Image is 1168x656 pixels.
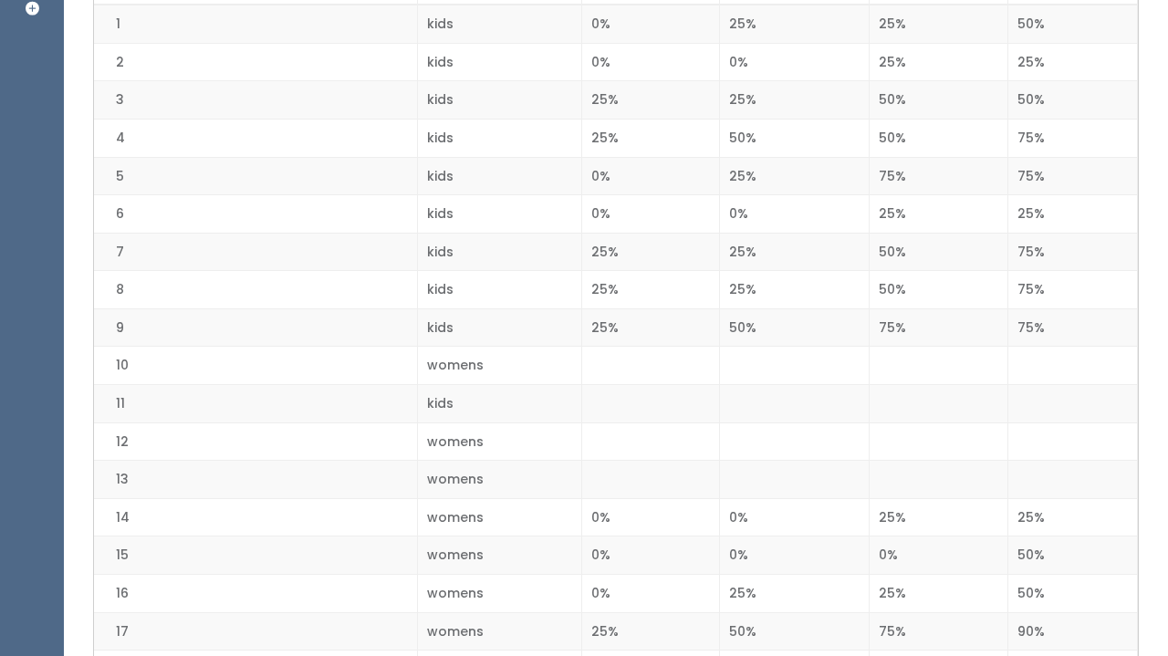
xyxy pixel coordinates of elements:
td: 75% [870,157,1008,195]
td: 25% [719,271,870,309]
td: 12 [94,422,418,461]
td: 0% [581,5,719,43]
td: 8 [94,271,418,309]
td: womens [418,612,582,651]
td: womens [418,574,582,612]
td: 25% [581,271,719,309]
td: 25% [1008,498,1138,536]
td: 13 [94,461,418,499]
td: 25% [581,612,719,651]
td: 0% [581,574,719,612]
td: 50% [870,81,1008,120]
td: 75% [1008,308,1138,347]
td: 25% [719,81,870,120]
td: kids [418,271,582,309]
td: 0% [719,195,870,234]
td: 50% [719,120,870,158]
td: 25% [870,195,1008,234]
td: 25% [870,43,1008,81]
td: 0% [719,43,870,81]
td: 75% [1008,157,1138,195]
td: womens [418,422,582,461]
td: 11 [94,385,418,423]
td: 50% [1008,536,1138,575]
td: 50% [1008,5,1138,43]
td: 25% [581,81,719,120]
td: kids [418,81,582,120]
td: kids [418,385,582,423]
td: 50% [1008,574,1138,612]
td: kids [418,233,582,271]
td: 10 [94,347,418,385]
td: 6 [94,195,418,234]
td: 90% [1008,612,1138,651]
td: 1 [94,5,418,43]
td: 0% [581,157,719,195]
td: 50% [1008,81,1138,120]
td: kids [418,195,582,234]
td: 75% [1008,120,1138,158]
td: 2 [94,43,418,81]
td: 0% [870,536,1008,575]
td: womens [418,536,582,575]
td: kids [418,43,582,81]
td: 9 [94,308,418,347]
td: 7 [94,233,418,271]
td: 16 [94,574,418,612]
td: 14 [94,498,418,536]
td: 3 [94,81,418,120]
td: womens [418,347,582,385]
td: 0% [581,536,719,575]
td: 25% [870,574,1008,612]
td: 0% [581,498,719,536]
td: womens [418,498,582,536]
td: 0% [581,195,719,234]
td: 75% [1008,271,1138,309]
td: womens [418,461,582,499]
td: 75% [870,308,1008,347]
td: 25% [1008,195,1138,234]
td: 25% [719,157,870,195]
td: 25% [719,574,870,612]
td: 25% [719,5,870,43]
td: 25% [719,233,870,271]
td: 75% [1008,233,1138,271]
td: 50% [870,271,1008,309]
td: 0% [719,536,870,575]
td: kids [418,308,582,347]
td: 0% [581,43,719,81]
td: 15 [94,536,418,575]
td: 50% [719,308,870,347]
td: 25% [581,233,719,271]
td: 25% [581,120,719,158]
td: 50% [870,120,1008,158]
td: 25% [870,5,1008,43]
td: 50% [719,612,870,651]
td: kids [418,157,582,195]
td: kids [418,120,582,158]
td: 0% [719,498,870,536]
td: 50% [870,233,1008,271]
td: 4 [94,120,418,158]
td: 25% [581,308,719,347]
td: 75% [870,612,1008,651]
td: 17 [94,612,418,651]
td: 25% [1008,43,1138,81]
td: 5 [94,157,418,195]
td: 25% [870,498,1008,536]
td: kids [418,5,582,43]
